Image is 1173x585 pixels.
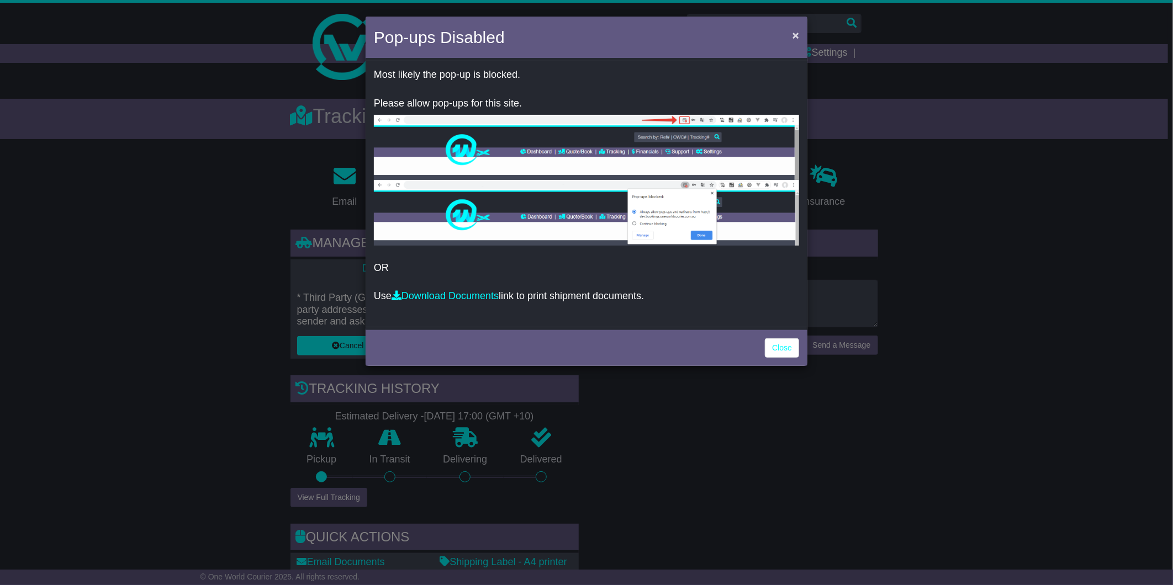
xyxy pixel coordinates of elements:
[374,98,799,110] p: Please allow pop-ups for this site.
[374,69,799,81] p: Most likely the pop-up is blocked.
[792,29,799,41] span: ×
[374,290,799,302] p: Use link to print shipment documents.
[366,61,807,327] div: OR
[374,180,799,246] img: allow-popup-2.png
[787,24,805,46] button: Close
[392,290,499,301] a: Download Documents
[765,338,799,358] a: Close
[374,25,505,50] h4: Pop-ups Disabled
[374,115,799,180] img: allow-popup-1.png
